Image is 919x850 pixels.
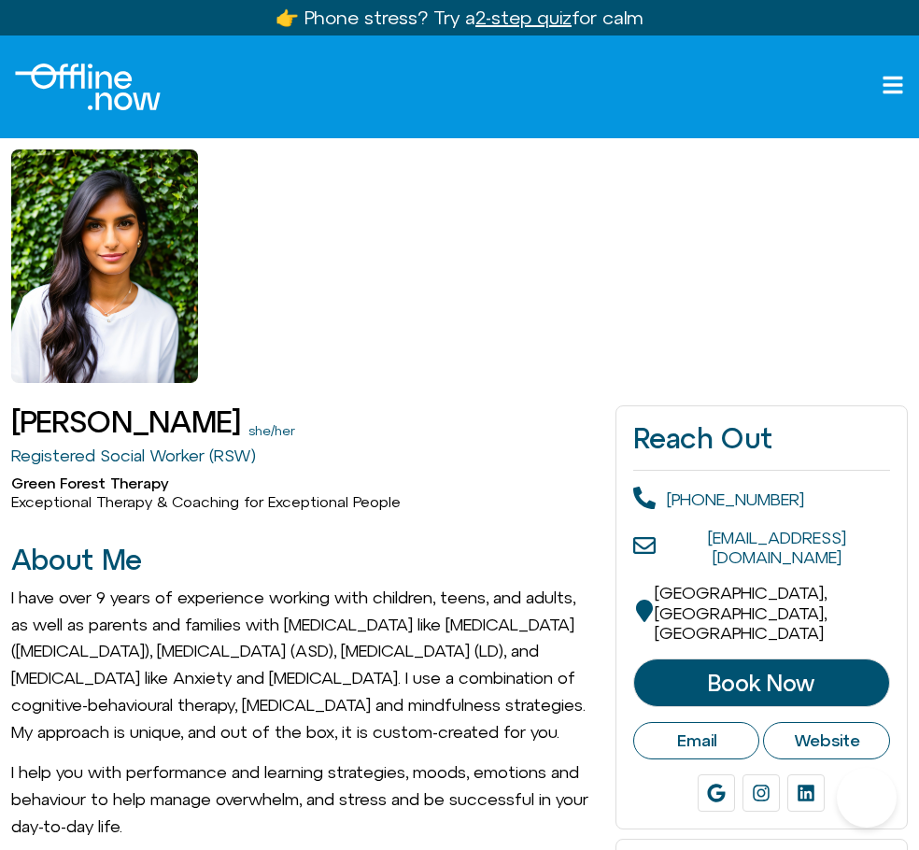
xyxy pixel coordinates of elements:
h2: Reach Out [633,423,890,454]
a: [PHONE_NUMBER] [667,489,804,509]
h1: [PERSON_NAME] [11,405,241,439]
a: Registered Social Worker (RSW) [11,446,256,465]
a: Open menu [882,74,904,96]
span: Book Now [708,671,814,695]
h2: About Me [11,545,597,575]
div: Logo [15,64,161,110]
a: Website [763,722,890,759]
a: Book Now [633,659,890,707]
span: Email [677,730,716,751]
h3: Exceptional Therapy & Coaching for Exceptional People [11,492,597,511]
iframe: Botpress [837,768,897,828]
span: [GEOGRAPHIC_DATA], [GEOGRAPHIC_DATA], [GEOGRAPHIC_DATA] [655,583,827,643]
a: [EMAIL_ADDRESS][DOMAIN_NAME] [708,528,846,568]
span: Website [794,730,860,751]
a: Email [633,722,760,759]
a: she/her [248,423,295,438]
u: 2-step quiz [475,7,572,28]
p: I help you with performance and learning strategies, moods, emotions and behaviour to help manage... [11,759,597,840]
img: Offline.Now logo in white. Text of the words offline.now with a line going through the "O" [15,64,161,110]
p: I have over 9 years of experience working with children, teens, and adults, as well as parents an... [11,585,597,746]
h2: Green Forest Therapy [11,474,597,492]
a: 👉 Phone stress? Try a2-step quizfor calm [276,7,643,28]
